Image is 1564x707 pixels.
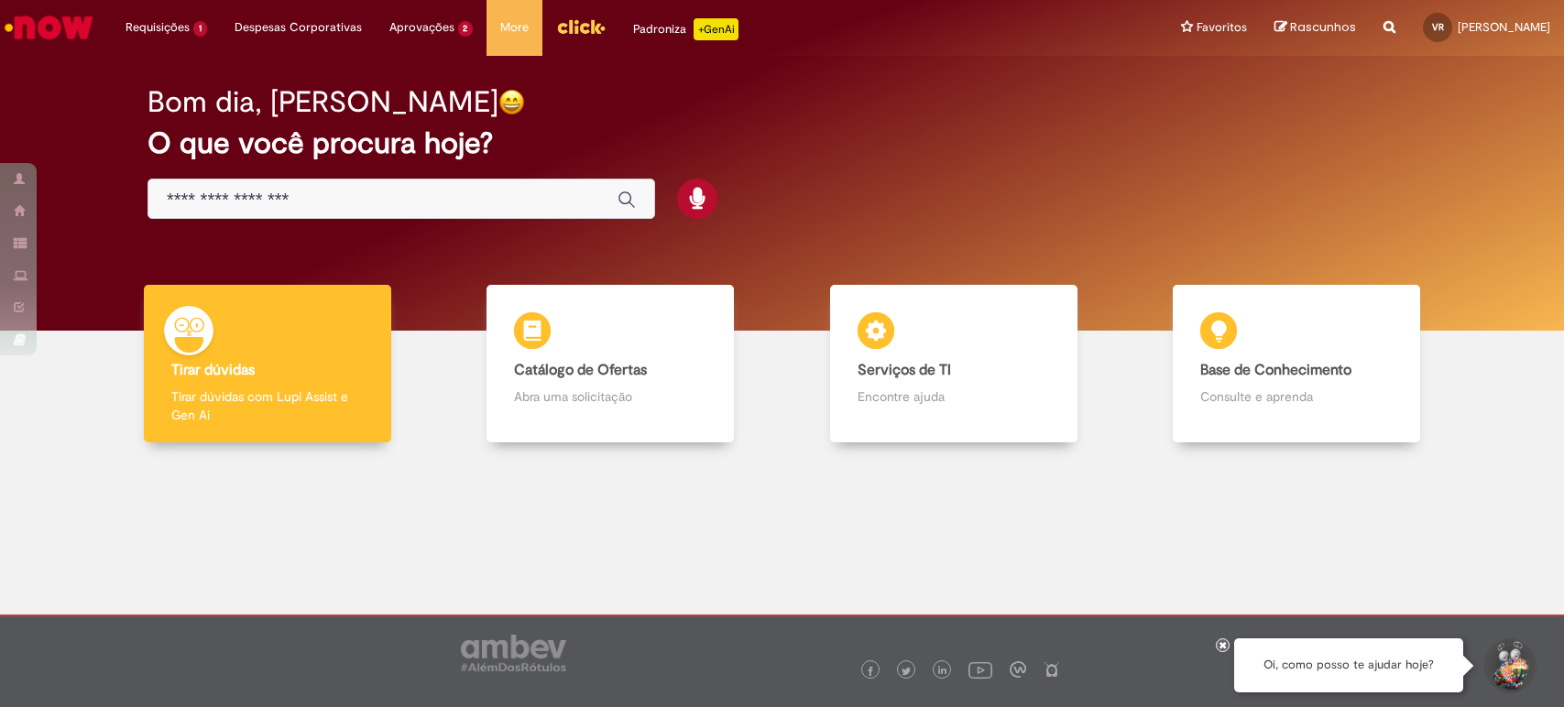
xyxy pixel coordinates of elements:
b: Tirar dúvidas [171,361,255,379]
span: Rascunhos [1290,18,1356,36]
img: logo_footer_twitter.png [902,667,911,676]
img: click_logo_yellow_360x200.png [556,13,606,40]
img: ServiceNow [2,9,96,46]
a: Base de Conhecimento Consulte e aprenda [1125,285,1468,443]
button: Iniciar Conversa de Suporte [1482,638,1537,693]
b: Serviços de TI [858,361,951,379]
span: More [500,18,529,37]
img: happy-face.png [498,89,525,115]
img: logo_footer_workplace.png [1010,661,1026,678]
span: Aprovações [389,18,454,37]
p: Abra uma solicitação [514,387,706,406]
p: Encontre ajuda [858,387,1050,406]
img: logo_footer_ambev_rotulo_gray.png [461,635,566,671]
p: Consulte e aprenda [1200,387,1393,406]
a: Rascunhos [1274,19,1356,37]
b: Base de Conhecimento [1200,361,1351,379]
div: Oi, como posso te ajudar hoje? [1234,638,1463,692]
img: logo_footer_linkedin.png [938,666,947,677]
h2: O que você procura hoje? [148,127,1416,159]
h2: Bom dia, [PERSON_NAME] [148,86,498,118]
span: 2 [458,21,474,37]
span: [PERSON_NAME] [1458,19,1550,35]
span: 1 [193,21,207,37]
a: Catálogo de Ofertas Abra uma solicitação [439,285,782,443]
p: +GenAi [694,18,738,40]
img: logo_footer_youtube.png [968,658,992,681]
span: Favoritos [1197,18,1247,37]
b: Catálogo de Ofertas [514,361,647,379]
span: VR [1432,21,1444,33]
img: logo_footer_naosei.png [1044,661,1060,678]
p: Tirar dúvidas com Lupi Assist e Gen Ai [171,387,364,424]
img: logo_footer_facebook.png [866,667,875,676]
div: Padroniza [633,18,738,40]
span: Despesas Corporativas [235,18,362,37]
span: Requisições [126,18,190,37]
a: Tirar dúvidas Tirar dúvidas com Lupi Assist e Gen Ai [96,285,439,443]
a: Serviços de TI Encontre ajuda [782,285,1125,443]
